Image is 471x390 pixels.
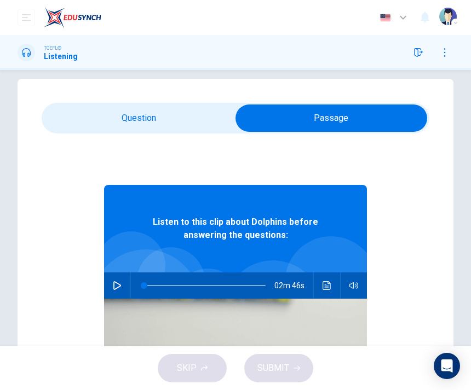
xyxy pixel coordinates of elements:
[18,9,35,26] button: open mobile menu
[378,14,392,22] img: en
[274,272,313,299] span: 02m 46s
[44,52,78,61] h1: Listening
[44,7,101,28] img: EduSynch logo
[318,272,336,299] button: Click to see the audio transcription
[140,216,331,242] span: Listen to this clip about Dolphins before answering the questions:
[434,353,460,379] div: Open Intercom Messenger
[44,44,61,52] span: TOEFL®
[439,8,457,25] img: Profile picture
